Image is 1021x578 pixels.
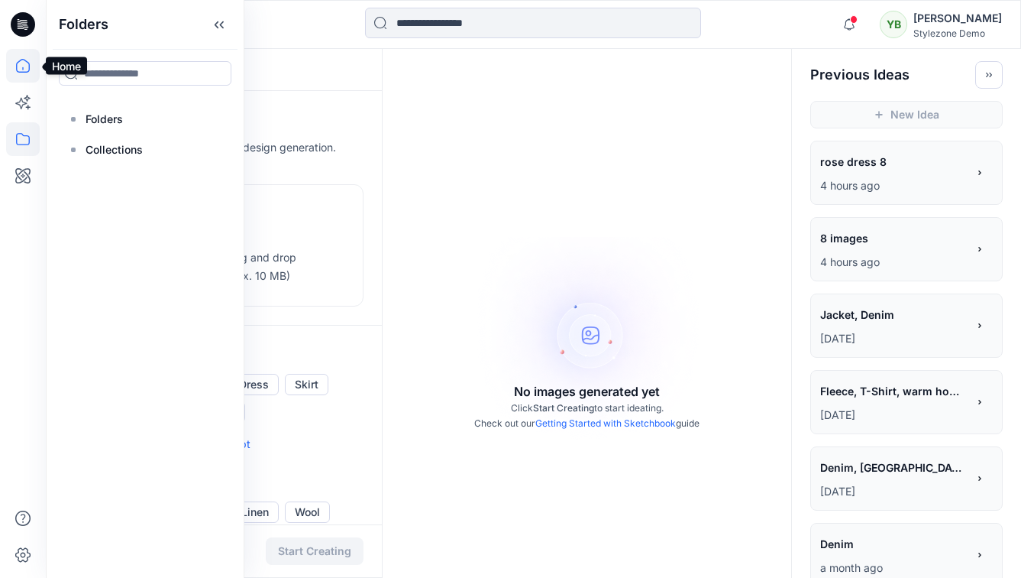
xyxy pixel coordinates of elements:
[820,227,965,249] span: 8 images
[820,533,965,555] span: Denim
[533,402,594,414] span: Start Creating
[86,110,123,128] p: Folders
[880,11,907,38] div: YB
[820,380,965,402] span: Fleece, T-Shirt, warm hoodie from wool
[514,382,660,401] p: No images generated yet
[474,401,700,431] p: Click to start ideating. Check out our guide
[231,502,279,523] button: Linen
[913,28,1002,39] div: Stylezone Demo
[820,559,967,577] p: July 09, 2025
[285,502,330,523] button: Wool
[820,177,967,195] p: August 22, 2025
[820,406,967,424] p: August 11, 2025
[820,482,967,501] p: August 11, 2025
[913,9,1002,28] div: [PERSON_NAME]
[86,141,143,159] p: Collections
[810,66,910,84] h2: Previous Ideas
[820,151,965,173] span: rose dress 8
[285,374,328,395] button: Skirt
[229,374,279,395] button: Dress
[820,330,967,348] p: August 11, 2025
[820,456,965,479] span: Denim, bermudas with similar material
[975,61,1003,89] button: Toggle idea bar
[535,417,676,429] a: Getting Started with Sketchbook
[820,253,967,271] p: August 22, 2025
[820,304,965,326] span: Jacket, Denim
